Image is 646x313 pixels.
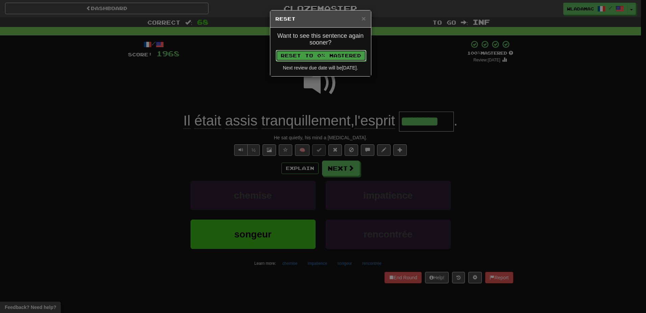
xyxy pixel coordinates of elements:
button: Close [362,15,366,22]
button: Reset to 0% Mastered [276,50,366,61]
h4: Want to see this sentence again sooner? [275,33,366,46]
div: Next review due date will be [DATE] . [275,64,366,71]
h5: Reset [275,16,366,22]
span: × [362,15,366,22]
